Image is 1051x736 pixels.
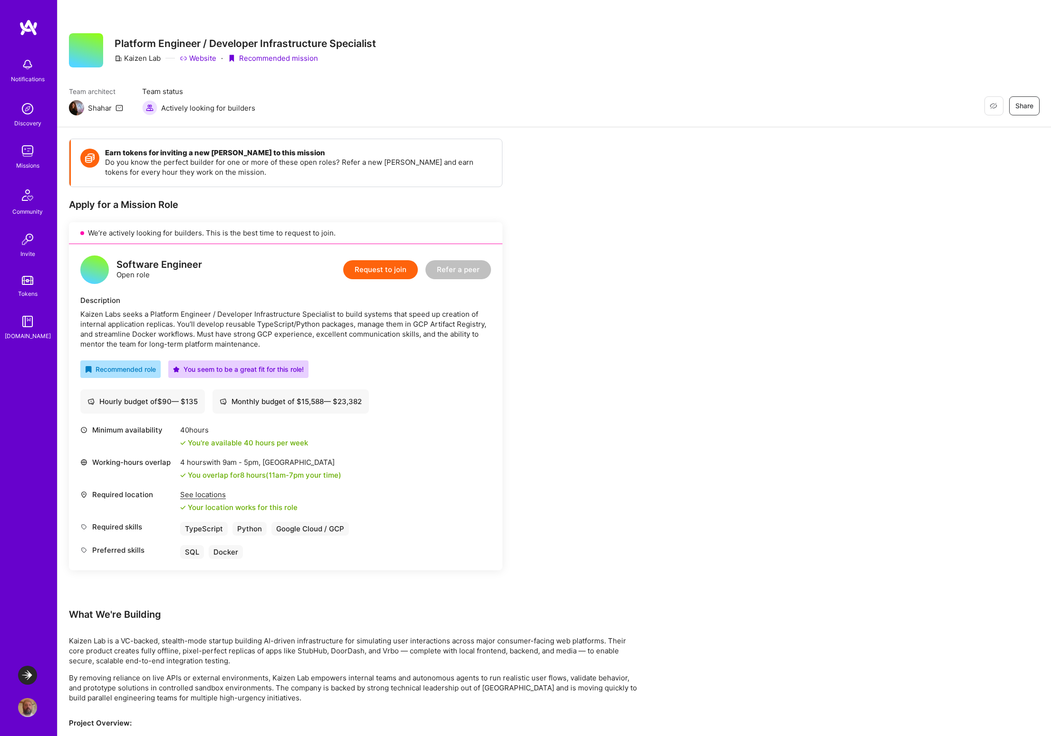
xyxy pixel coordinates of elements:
div: Apply for a Mission Role [69,198,502,211]
div: Invite [20,249,35,259]
img: guide book [18,312,37,331]
div: See locations [180,490,298,500]
i: icon World [80,459,87,466]
div: Notifications [11,74,45,84]
div: Recommended mission [228,53,318,63]
div: Your location works for this role [180,502,298,512]
div: Preferred skills [80,545,175,555]
img: tokens [22,276,33,285]
button: Share [1009,96,1040,115]
img: Team Architect [69,100,84,115]
h4: Earn tokens for inviting a new [PERSON_NAME] to this mission [105,149,492,157]
i: icon CompanyGray [115,55,122,62]
div: Description [80,295,491,305]
div: Missions [16,160,39,170]
button: Request to join [343,260,418,279]
a: LaunchDarkly: Backend and Fullstack Support [16,666,39,685]
i: icon EyeClosed [990,102,997,110]
div: You're available 40 hours per week [180,438,308,448]
div: Required location [80,490,175,500]
span: Share [1015,101,1033,111]
div: You overlap for 8 hours ( your time) [188,470,341,480]
div: Recommended role [85,364,156,374]
i: icon PurpleStar [173,366,180,373]
div: TypeScript [180,522,228,536]
div: Monthly budget of $ 15,588 — $ 23,382 [220,396,362,406]
div: Hourly budget of $ 90 — $ 135 [87,396,198,406]
div: Docker [209,545,243,559]
div: Kaizen Labs seeks a Platform Engineer / Developer Infrastructure Specialist to build systems that... [80,309,491,349]
div: Working-hours overlap [80,457,175,467]
p: Do you know the perfect builder for one or more of these open roles? Refer a new [PERSON_NAME] an... [105,157,492,177]
div: 40 hours [180,425,308,435]
div: Software Engineer [116,260,202,270]
img: Token icon [80,149,99,168]
span: Team status [142,86,255,96]
i: icon Mail [116,104,123,112]
div: Tokens [18,289,38,299]
i: icon PurpleRibbon [228,55,235,62]
i: icon Check [180,505,186,510]
img: Invite [18,230,37,249]
span: Actively looking for builders [161,103,255,113]
a: User Avatar [16,698,39,717]
div: Shahar [88,103,112,113]
h3: Platform Engineer / Developer Infrastructure Specialist [115,38,376,49]
i: icon Tag [80,547,87,554]
img: discovery [18,99,37,118]
img: bell [18,55,37,74]
i: icon Clock [80,426,87,434]
img: Actively looking for builders [142,100,157,115]
div: [DOMAIN_NAME] [5,331,51,341]
strong: Project Overview: [69,718,132,727]
i: icon RecommendedBadge [85,366,92,373]
div: SQL [180,545,204,559]
i: icon Check [180,440,186,446]
p: By removing reliance on live APIs or external environments, Kaizen Lab empowers internal teams an... [69,673,639,703]
p: Kaizen Lab is a VC-backed, stealth-mode startup building AI-driven infrastructure for simulating ... [69,636,639,666]
div: Minimum availability [80,425,175,435]
div: You seem to be a great fit for this role! [173,364,304,374]
div: 4 hours with [GEOGRAPHIC_DATA] [180,457,341,467]
i: icon Cash [87,398,95,405]
i: icon Cash [220,398,227,405]
span: 11am - 7pm [269,471,304,480]
span: Team architect [69,86,123,96]
div: Required skills [80,522,175,532]
div: Kaizen Lab [115,53,161,63]
div: Python [232,522,267,536]
div: Community [12,207,43,217]
img: User Avatar [18,698,37,717]
img: teamwork [18,142,37,160]
div: Open role [116,260,202,280]
i: icon Check [180,472,186,478]
button: Refer a peer [425,260,491,279]
div: Discovery [14,118,41,128]
img: logo [19,19,38,36]
img: LaunchDarkly: Backend and Fullstack Support [18,666,37,685]
a: Website [180,53,216,63]
span: 9am - 5pm , [221,458,262,467]
div: · [221,53,223,63]
img: Community [16,184,39,207]
i: icon Location [80,491,87,498]
div: What We're Building [69,608,639,621]
div: We’re actively looking for builders. This is the best time to request to join. [69,222,502,244]
div: Google Cloud / GCP [271,522,349,536]
i: icon Tag [80,523,87,530]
